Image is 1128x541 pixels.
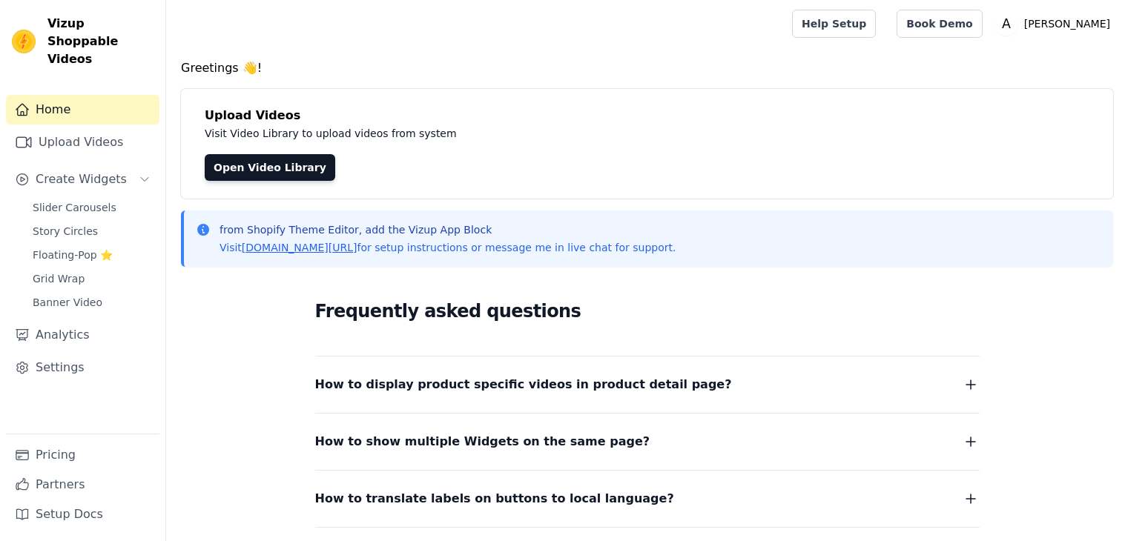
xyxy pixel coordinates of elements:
[315,488,674,509] span: How to translate labels on buttons to local language?
[315,374,980,395] button: How to display product specific videos in product detail page?
[315,431,980,452] button: How to show multiple Widgets on the same page?
[24,268,159,289] a: Grid Wrap
[315,374,732,395] span: How to display product specific videos in product detail page?
[24,292,159,313] a: Banner Video
[33,271,85,286] span: Grid Wrap
[181,59,1113,77] h4: Greetings 👋!
[33,200,116,215] span: Slider Carousels
[897,10,982,38] a: Book Demo
[6,320,159,350] a: Analytics
[1018,10,1116,37] p: [PERSON_NAME]
[792,10,876,38] a: Help Setup
[205,125,869,142] p: Visit Video Library to upload videos from system
[6,499,159,529] a: Setup Docs
[6,440,159,470] a: Pricing
[24,221,159,242] a: Story Circles
[220,240,676,255] p: Visit for setup instructions or message me in live chat for support.
[6,353,159,382] a: Settings
[6,95,159,125] a: Home
[1002,16,1011,31] text: A
[220,222,676,237] p: from Shopify Theme Editor, add the Vizup App Block
[6,165,159,194] button: Create Widgets
[995,10,1116,37] button: A [PERSON_NAME]
[315,431,650,452] span: How to show multiple Widgets on the same page?
[33,295,102,310] span: Banner Video
[33,248,113,262] span: Floating-Pop ⭐
[33,224,98,239] span: Story Circles
[12,30,36,53] img: Vizup
[6,470,159,499] a: Partners
[6,127,159,157] a: Upload Videos
[205,107,1089,125] h4: Upload Videos
[242,242,357,253] a: [DOMAIN_NAME][URL]
[205,154,335,181] a: Open Video Library
[315,296,980,326] h2: Frequently asked questions
[24,197,159,218] a: Slider Carousels
[24,245,159,265] a: Floating-Pop ⭐
[47,15,154,68] span: Vizup Shoppable Videos
[315,488,980,509] button: How to translate labels on buttons to local language?
[36,170,127,188] span: Create Widgets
